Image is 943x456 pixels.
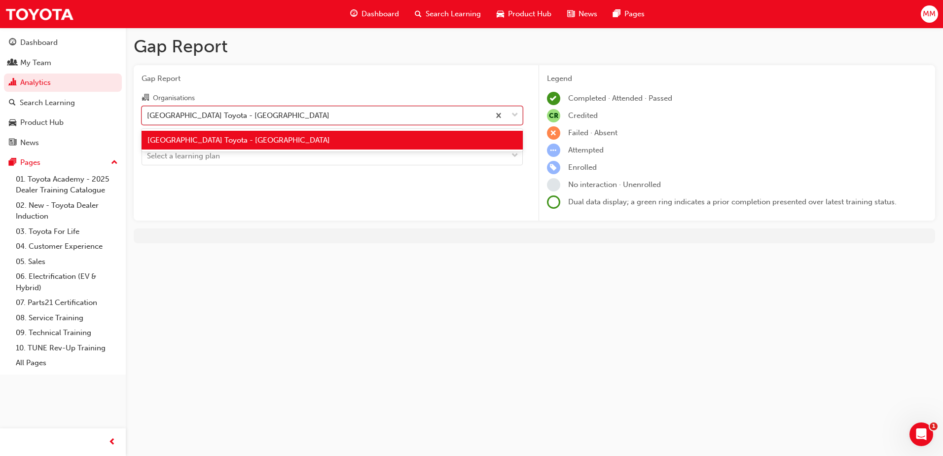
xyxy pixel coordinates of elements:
[9,99,16,108] span: search-icon
[909,422,933,446] iframe: Intercom live chat
[20,137,39,149] div: News
[12,355,122,371] a: All Pages
[12,239,122,254] a: 04. Customer Experience
[4,153,122,172] button: Pages
[20,97,75,109] div: Search Learning
[142,94,149,103] span: organisation-icon
[12,295,122,310] a: 07. Parts21 Certification
[153,93,195,103] div: Organisations
[142,73,523,84] span: Gap Report
[9,59,16,68] span: people-icon
[547,92,560,105] span: learningRecordVerb_COMPLETE-icon
[497,8,504,20] span: car-icon
[407,4,489,24] a: search-iconSearch Learning
[12,325,122,341] a: 09. Technical Training
[12,198,122,224] a: 02. New - Toyota Dealer Induction
[9,118,16,127] span: car-icon
[4,54,122,72] a: My Team
[508,8,551,20] span: Product Hub
[12,254,122,269] a: 05. Sales
[12,310,122,326] a: 08. Service Training
[4,74,122,92] a: Analytics
[568,128,617,137] span: Failed · Absent
[9,78,16,87] span: chart-icon
[415,8,422,20] span: search-icon
[12,269,122,295] a: 06. Electrification (EV & Hybrid)
[547,126,560,140] span: learningRecordVerb_FAIL-icon
[9,38,16,47] span: guage-icon
[511,109,518,122] span: down-icon
[568,146,604,154] span: Attempted
[4,32,122,153] button: DashboardMy TeamAnalyticsSearch LearningProduct HubNews
[147,151,220,162] div: Select a learning plan
[930,422,938,430] span: 1
[4,34,122,52] a: Dashboard
[568,197,897,206] span: Dual data display; a green ring indicates a prior completion presented over latest training status.
[4,114,122,132] a: Product Hub
[613,8,620,20] span: pages-icon
[624,8,645,20] span: Pages
[511,150,518,162] span: down-icon
[109,436,116,449] span: prev-icon
[4,94,122,112] a: Search Learning
[9,158,16,167] span: pages-icon
[5,3,74,25] img: Trak
[547,161,560,174] span: learningRecordVerb_ENROLL-icon
[12,224,122,239] a: 03. Toyota For Life
[568,94,672,103] span: Completed · Attended · Passed
[547,73,928,84] div: Legend
[579,8,597,20] span: News
[20,157,40,168] div: Pages
[547,178,560,191] span: learningRecordVerb_NONE-icon
[20,57,51,69] div: My Team
[20,37,58,48] div: Dashboard
[9,139,16,148] span: news-icon
[426,8,481,20] span: Search Learning
[547,144,560,157] span: learningRecordVerb_ATTEMPT-icon
[567,8,575,20] span: news-icon
[4,134,122,152] a: News
[350,8,358,20] span: guage-icon
[568,163,597,172] span: Enrolled
[489,4,559,24] a: car-iconProduct Hub
[147,136,330,145] span: [GEOGRAPHIC_DATA] Toyota - [GEOGRAPHIC_DATA]
[568,180,661,189] span: No interaction · Unenrolled
[12,341,122,356] a: 10. TUNE Rev-Up Training
[568,111,598,120] span: Credited
[362,8,399,20] span: Dashboard
[923,8,936,20] span: MM
[20,117,64,128] div: Product Hub
[547,109,560,122] span: null-icon
[605,4,653,24] a: pages-iconPages
[921,5,938,23] button: MM
[342,4,407,24] a: guage-iconDashboard
[559,4,605,24] a: news-iconNews
[12,172,122,198] a: 01. Toyota Academy - 2025 Dealer Training Catalogue
[147,110,329,121] div: [GEOGRAPHIC_DATA] Toyota - [GEOGRAPHIC_DATA]
[111,156,118,169] span: up-icon
[134,36,935,57] h1: Gap Report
